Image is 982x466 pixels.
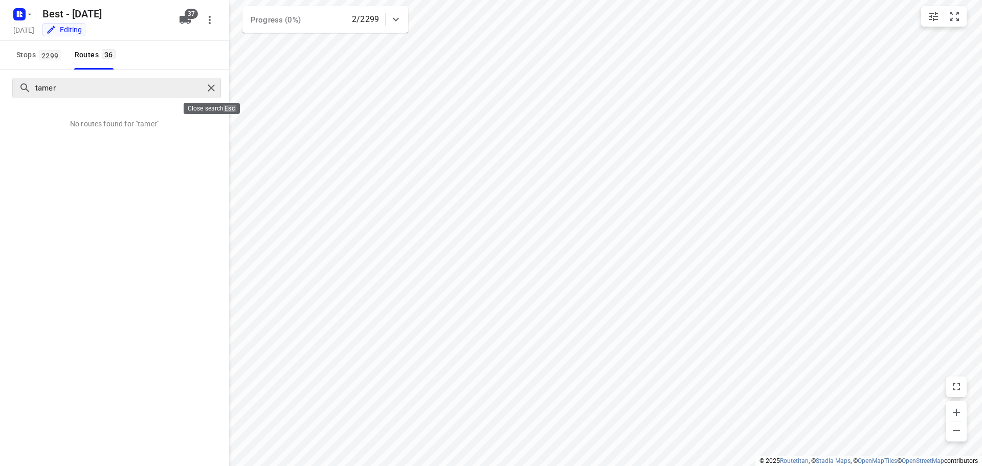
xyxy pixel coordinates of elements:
span: Stops [16,49,64,61]
a: Routetitan [780,457,809,464]
button: More [199,10,220,30]
button: Map settings [923,6,944,27]
div: Progress (0%)2/2299 [242,6,408,33]
h5: Rename [38,6,171,22]
p: 2/2299 [352,13,379,26]
span: 37 [185,9,198,19]
button: 37 [175,10,195,30]
a: OpenMapTiles [858,457,897,464]
div: small contained button group [921,6,967,27]
div: You are currently in edit mode. [46,25,82,35]
span: Progress (0%) [251,15,301,25]
li: © 2025 , © , © © contributors [760,457,978,464]
span: 36 [102,49,116,59]
a: Stadia Maps [816,457,851,464]
a: OpenStreetMap [902,457,944,464]
span: 2299 [39,50,61,60]
h5: Project date [9,24,38,36]
button: Fit zoom [944,6,965,27]
input: Search routes [35,80,204,96]
div: Routes [75,49,119,61]
p: No routes found for "tamer" [70,119,159,129]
